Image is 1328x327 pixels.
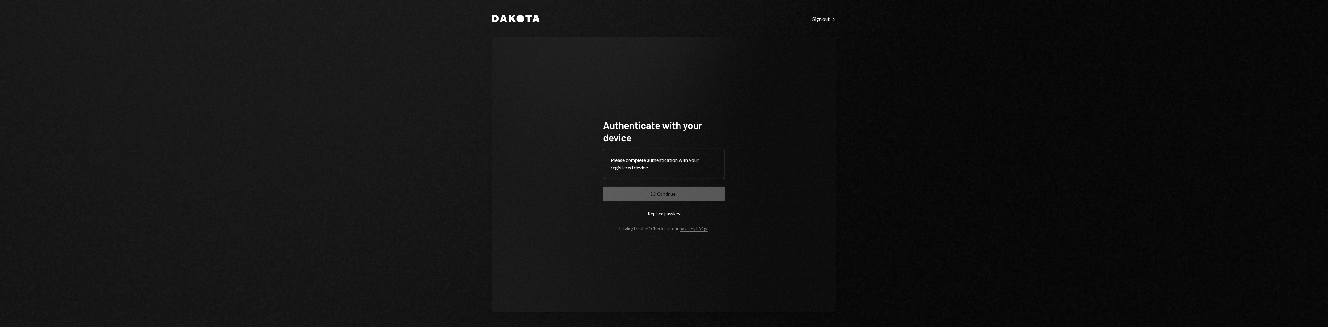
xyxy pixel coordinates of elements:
[812,16,836,22] div: Sign out
[603,206,725,221] button: Replace passkey
[603,119,725,144] h1: Authenticate with your device
[620,226,709,231] div: Having trouble? Check out our .
[812,15,836,22] a: Sign out
[680,226,708,232] a: passkey FAQs
[611,156,717,171] div: Please complete authentication with your registered device.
